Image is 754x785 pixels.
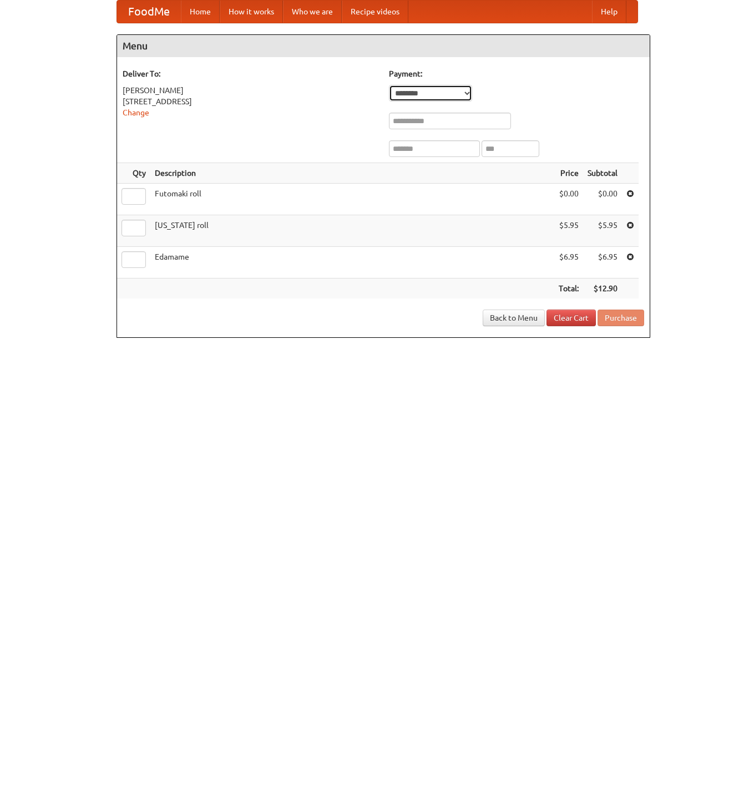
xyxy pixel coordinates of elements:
td: $0.00 [583,184,622,215]
a: Who we are [283,1,342,23]
a: Recipe videos [342,1,408,23]
th: Price [554,163,583,184]
td: Edamame [150,247,554,278]
td: $6.95 [554,247,583,278]
td: [US_STATE] roll [150,215,554,247]
th: Total: [554,278,583,299]
a: Help [592,1,626,23]
a: Change [123,108,149,117]
th: Description [150,163,554,184]
a: Clear Cart [546,310,596,326]
th: Qty [117,163,150,184]
a: Home [181,1,220,23]
h5: Payment: [389,68,644,79]
div: [STREET_ADDRESS] [123,96,378,107]
th: Subtotal [583,163,622,184]
td: $6.95 [583,247,622,278]
td: $5.95 [583,215,622,247]
td: Futomaki roll [150,184,554,215]
th: $12.90 [583,278,622,299]
div: [PERSON_NAME] [123,85,378,96]
button: Purchase [598,310,644,326]
a: How it works [220,1,283,23]
td: $5.95 [554,215,583,247]
h4: Menu [117,35,650,57]
a: Back to Menu [483,310,545,326]
h5: Deliver To: [123,68,378,79]
a: FoodMe [117,1,181,23]
td: $0.00 [554,184,583,215]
